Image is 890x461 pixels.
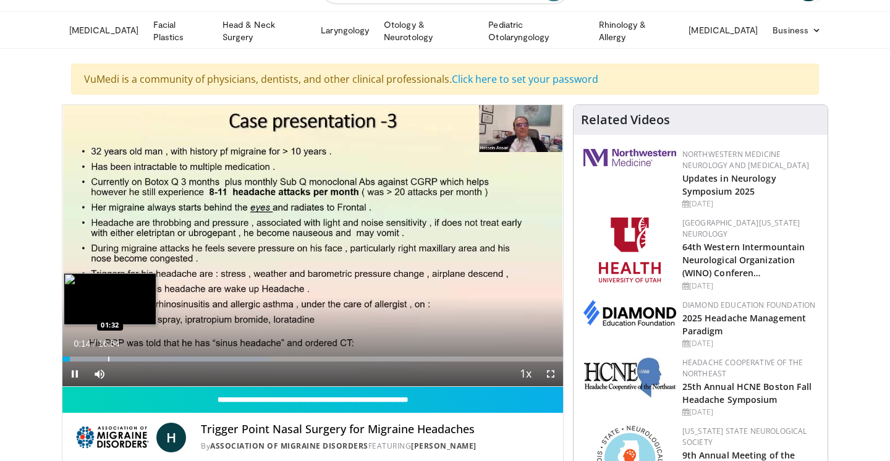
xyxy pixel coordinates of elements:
a: Rhinology & Allergy [591,19,682,43]
span: / [93,339,96,349]
a: 25th Annual HCNE Boston Fall Headache Symposium [682,381,812,405]
h4: Related Videos [581,112,670,127]
h4: Trigger Point Nasal Surgery for Migraine Headaches [201,423,553,436]
div: Progress Bar [62,357,563,362]
a: 2025 Headache Management Paradigm [682,312,806,337]
span: 16:54 [98,339,120,349]
div: [DATE] [682,281,818,292]
a: Northwestern Medicine Neurology and [MEDICAL_DATA] [682,149,810,171]
div: By FEATURING [201,441,553,452]
span: 0:14 [74,339,90,349]
div: [DATE] [682,407,818,418]
a: H [156,423,186,452]
a: Updates in Neurology Symposium 2025 [682,172,776,197]
a: [MEDICAL_DATA] [681,18,765,43]
a: Head & Neck Surgery [215,19,313,43]
video-js: Video Player [62,105,563,387]
a: Pediatric Otolaryngology [481,19,591,43]
div: [DATE] [682,198,818,209]
a: [US_STATE] State Neurological Society [682,426,807,447]
button: Fullscreen [538,362,563,386]
a: Association of Migraine Disorders [210,441,368,451]
a: 64th Western Intermountain Neurological Organization (WINO) Conferen… [682,241,805,279]
img: 6c52f715-17a6-4da1-9b6c-8aaf0ffc109f.jpg.150x105_q85_autocrop_double_scale_upscale_version-0.2.jpg [583,357,676,398]
a: Click here to set your password [452,72,598,86]
a: Business [765,18,828,43]
a: Headache Cooperative of the Northeast [682,357,803,379]
img: d0406666-9e5f-4b94-941b-f1257ac5ccaf.png.150x105_q85_autocrop_double_scale_upscale_version-0.2.png [583,300,676,326]
a: [GEOGRAPHIC_DATA][US_STATE] Neurology [682,218,800,239]
a: [PERSON_NAME] [411,441,477,451]
img: Association of Migraine Disorders [72,423,151,452]
a: Laryngology [313,18,376,43]
button: Mute [87,362,112,386]
button: Pause [62,362,87,386]
a: Otology & Neurotology [376,19,481,43]
a: Facial Plastics [146,19,215,43]
div: [DATE] [682,338,818,349]
a: Diamond Education Foundation [682,300,816,310]
img: image.jpeg [64,273,156,325]
img: 2a462fb6-9365-492a-ac79-3166a6f924d8.png.150x105_q85_autocrop_double_scale_upscale_version-0.2.jpg [583,149,676,166]
button: Playback Rate [514,362,538,386]
a: [MEDICAL_DATA] [62,18,146,43]
img: f6362829-b0a3-407d-a044-59546adfd345.png.150x105_q85_autocrop_double_scale_upscale_version-0.2.png [599,218,661,282]
div: VuMedi is a community of physicians, dentists, and other clinical professionals. [71,64,819,95]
